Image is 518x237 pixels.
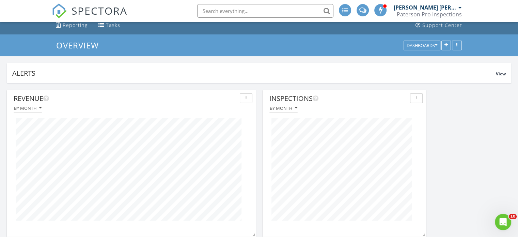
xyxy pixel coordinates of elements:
[404,41,440,50] button: Dashboards
[53,19,90,32] a: Reporting
[56,40,105,51] a: Overview
[12,69,496,78] div: Alerts
[496,71,506,77] span: View
[14,106,42,110] div: By month
[96,19,123,32] a: Tasks
[495,214,511,230] iframe: Intercom live chat
[422,22,462,28] div: Support Center
[14,104,42,113] button: By month
[269,104,298,113] button: By month
[197,4,333,18] input: Search everything...
[270,106,297,110] div: By month
[509,214,517,219] span: 10
[413,19,465,32] a: Support Center
[72,3,127,18] span: SPECTORA
[14,93,237,104] div: Revenue
[397,11,462,18] div: Paterson Pro Inspections
[52,3,67,18] img: The Best Home Inspection Software - Spectora
[407,43,437,48] div: Dashboards
[394,4,457,11] div: [PERSON_NAME] [PERSON_NAME]
[269,93,407,104] div: Inspections
[52,9,127,24] a: SPECTORA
